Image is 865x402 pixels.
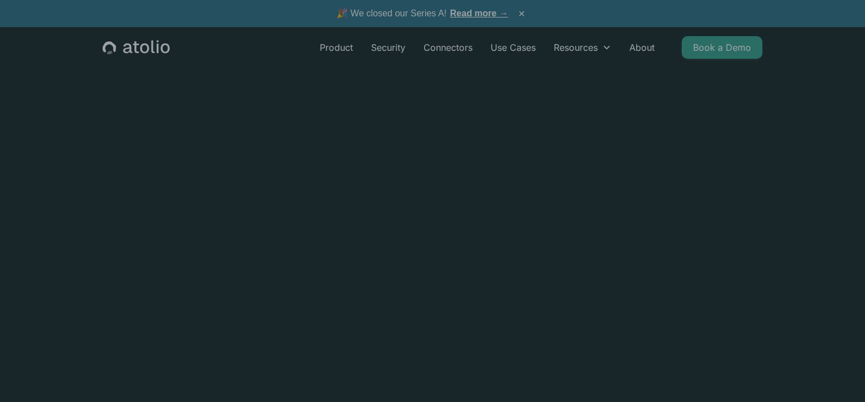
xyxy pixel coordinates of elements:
[515,7,528,20] button: ×
[554,41,598,54] div: Resources
[620,36,664,59] a: About
[450,8,508,18] a: Read more →
[414,36,482,59] a: Connectors
[362,36,414,59] a: Security
[103,40,170,55] a: home
[337,7,508,20] span: 🎉 We closed our Series A!
[311,36,362,59] a: Product
[482,36,545,59] a: Use Cases
[545,36,620,59] div: Resources
[682,36,762,59] a: Book a Demo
